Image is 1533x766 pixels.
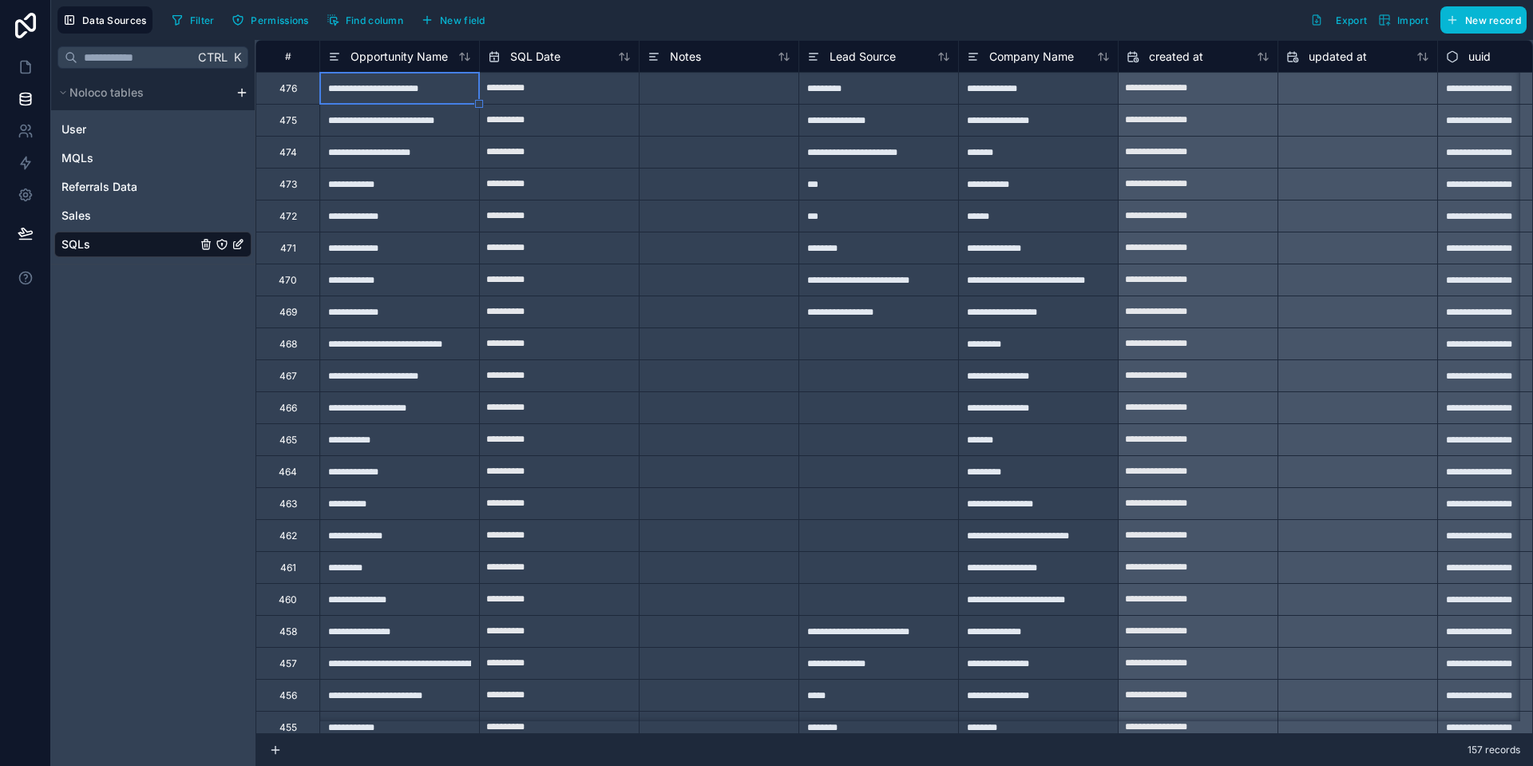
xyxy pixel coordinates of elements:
[251,14,308,26] span: Permissions
[1336,14,1367,26] span: Export
[279,370,297,383] div: 467
[190,14,215,26] span: Filter
[279,82,297,95] div: 476
[61,121,86,137] span: User
[279,530,297,542] div: 462
[279,306,297,319] div: 469
[1397,14,1428,26] span: Import
[321,8,409,32] button: Find column
[61,208,196,224] a: Sales
[279,625,297,638] div: 458
[279,114,297,127] div: 475
[57,6,153,34] button: Data Sources
[196,47,229,67] span: Ctrl
[1434,6,1527,34] a: New record
[232,52,243,63] span: K
[61,236,196,252] a: SQLs
[279,338,297,351] div: 468
[279,593,297,606] div: 460
[670,49,701,65] span: Notes
[54,81,229,104] button: Noloco tables
[61,121,196,137] a: User
[279,721,297,734] div: 455
[279,146,297,159] div: 474
[279,498,297,510] div: 463
[279,434,297,447] div: 465
[1149,49,1203,65] span: created at
[268,50,307,62] div: #
[226,8,314,32] button: Permissions
[61,179,137,195] span: Referrals Data
[1468,49,1491,65] span: uuid
[54,145,252,171] div: MQLs
[61,236,90,252] span: SQLs
[279,466,297,478] div: 464
[69,85,144,101] span: Noloco tables
[54,174,252,200] div: Referrals Data
[279,657,297,670] div: 457
[440,14,485,26] span: New field
[61,179,196,195] a: Referrals Data
[415,8,491,32] button: New field
[280,242,296,255] div: 471
[54,203,252,228] div: Sales
[830,49,896,65] span: Lead Source
[989,49,1074,65] span: Company Name
[1440,6,1527,34] button: New record
[1373,6,1434,34] button: Import
[61,208,91,224] span: Sales
[279,210,297,223] div: 472
[1465,14,1521,26] span: New record
[279,402,297,415] div: 466
[61,150,196,166] a: MQLs
[1309,49,1367,65] span: updated at
[1468,744,1520,756] span: 157 records
[280,562,296,574] div: 461
[1305,6,1373,34] button: Export
[165,8,220,32] button: Filter
[279,178,297,191] div: 473
[510,49,561,65] span: SQL Date
[61,150,93,166] span: MQLs
[226,8,320,32] a: Permissions
[54,232,252,257] div: SQLs
[279,274,297,287] div: 470
[351,49,448,65] span: Opportunity Name
[279,689,297,702] div: 456
[82,14,147,26] span: Data Sources
[54,117,252,142] div: User
[346,14,403,26] span: Find column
